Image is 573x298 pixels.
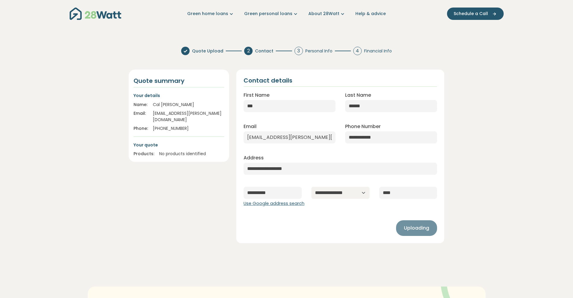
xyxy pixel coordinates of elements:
a: Help & advice [355,11,386,17]
div: Name: [134,102,148,108]
iframe: Chat Widget [543,269,573,298]
label: First Name [244,92,269,99]
img: 28Watt [70,8,121,20]
label: Address [244,154,264,162]
label: Email [244,123,257,130]
span: Contact [255,48,273,54]
button: Use Google address search [244,200,304,207]
nav: Main navigation [70,6,504,21]
a: Green home loans [187,11,235,17]
a: About 28Watt [308,11,346,17]
input: Enter email [244,131,335,143]
span: Financial Info [364,48,392,54]
div: Cal [PERSON_NAME] [153,102,224,108]
button: Schedule a Call [447,8,504,20]
div: Products: [134,151,154,157]
div: 4 [353,47,362,55]
a: Green personal loans [244,11,299,17]
div: Email: [134,110,148,123]
span: Schedule a Call [454,11,488,17]
div: Phone: [134,125,148,132]
div: No products identified [159,151,224,157]
p: Your quote [134,142,224,148]
label: Phone Number [345,123,381,130]
h4: Quote summary [134,77,224,85]
p: Your details [134,92,224,99]
div: 3 [294,47,303,55]
label: Last Name [345,92,371,99]
h2: Contact details [244,77,292,84]
div: [PHONE_NUMBER] [153,125,224,132]
div: 2 [244,47,253,55]
span: Quote Upload [192,48,223,54]
div: [EMAIL_ADDRESS][PERSON_NAME][DOMAIN_NAME] [153,110,224,123]
span: Personal Info [305,48,332,54]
